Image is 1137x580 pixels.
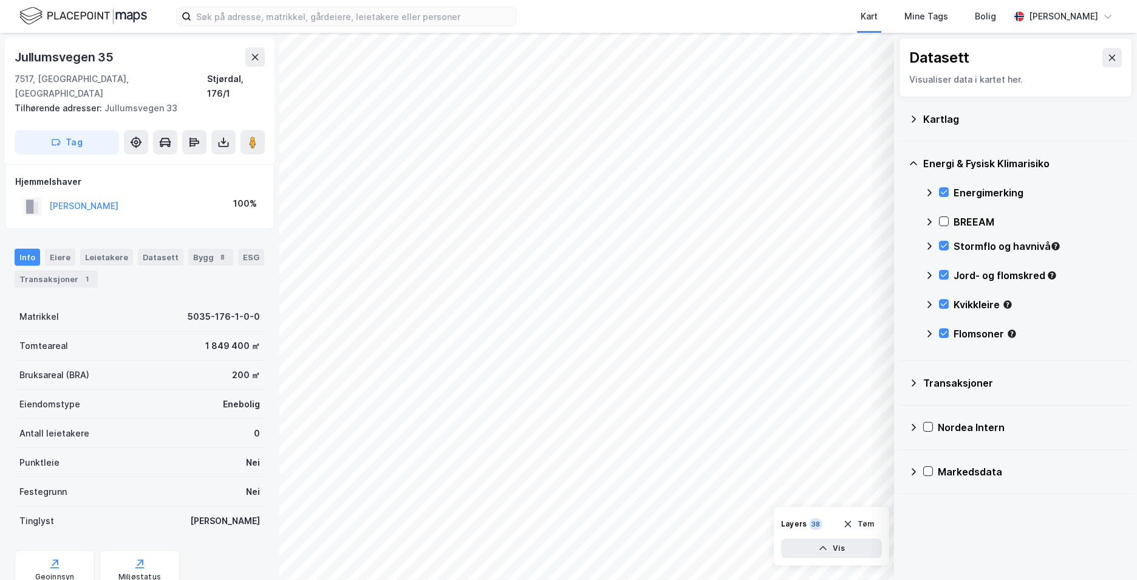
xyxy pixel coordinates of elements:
div: Tooltip anchor [1006,328,1017,339]
div: Hjemmelshaver [15,174,264,189]
div: Jord- og flomskred [954,268,1122,283]
div: Leietakere [80,249,133,266]
div: Kvikkleire [954,297,1122,312]
div: Visualiser data i kartet her. [909,72,1122,87]
div: Energimerking [954,185,1122,200]
iframe: Chat Widget [1076,522,1137,580]
div: Layers [781,519,807,529]
div: Transaksjoner [15,271,98,288]
div: ESG [238,249,264,266]
button: Tag [15,130,119,154]
div: Bolig [975,9,996,24]
div: Flomsoner [954,326,1122,341]
div: Nei [246,455,260,470]
div: Stjørdal, 176/1 [207,72,265,101]
div: 5035-176-1-0-0 [188,309,260,324]
div: 7517, [GEOGRAPHIC_DATA], [GEOGRAPHIC_DATA] [15,72,207,101]
div: Antall leietakere [19,426,89,441]
div: Punktleie [19,455,60,470]
div: Bygg [188,249,233,266]
img: logo.f888ab2527a4732fd821a326f86c7f29.svg [19,5,147,27]
div: Nordea Intern [938,420,1122,435]
div: Tooltip anchor [1050,241,1061,252]
div: 200 ㎡ [232,368,260,382]
button: Tøm [835,514,882,534]
div: Eiendomstype [19,397,80,412]
div: Jullumsvegen 35 [15,47,116,67]
div: Bruksareal (BRA) [19,368,89,382]
div: Enebolig [223,397,260,412]
div: 0 [254,426,260,441]
div: Kart [861,9,878,24]
div: Matrikkel [19,309,59,324]
div: Transaksjoner [923,376,1122,390]
div: Markedsdata [938,464,1122,479]
div: Tinglyst [19,514,54,528]
div: Info [15,249,40,266]
div: Mine Tags [904,9,948,24]
span: Tilhørende adresser: [15,103,104,113]
div: 38 [809,518,822,530]
div: Tooltip anchor [1002,299,1013,310]
div: [PERSON_NAME] [190,514,260,528]
div: Eiere [45,249,75,266]
div: Kartlag [923,112,1122,126]
div: Tooltip anchor [1047,270,1057,281]
div: Festegrunn [19,485,67,499]
div: [PERSON_NAME] [1029,9,1098,24]
div: 1 849 400 ㎡ [205,339,260,353]
div: 100% [233,196,257,211]
div: Datasett [909,48,969,67]
div: Energi & Fysisk Klimarisiko [923,156,1122,171]
input: Søk på adresse, matrikkel, gårdeiere, leietakere eller personer [191,7,516,26]
div: Nei [246,485,260,499]
div: Jullumsvegen 33 [15,101,255,116]
div: Datasett [138,249,183,266]
div: 8 [216,251,228,263]
div: BREEAM [954,215,1122,229]
div: Stormflo og havnivå [954,239,1122,254]
button: Vis [781,539,882,558]
div: Tomteareal [19,339,68,353]
div: 1 [81,273,93,285]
